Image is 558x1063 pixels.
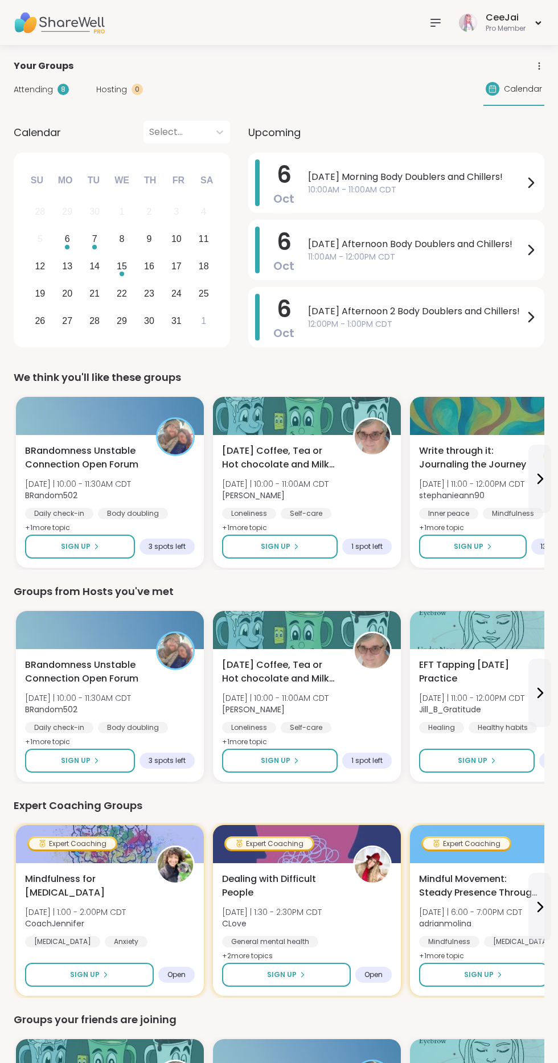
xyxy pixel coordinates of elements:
[308,251,524,263] span: 11:00AM - 12:00PM CDT
[419,508,478,519] div: Inner peace
[222,704,285,715] b: [PERSON_NAME]
[167,970,186,979] span: Open
[191,281,216,306] div: Choose Saturday, October 25th, 2025
[83,255,107,279] div: Choose Tuesday, October 14th, 2025
[14,370,544,385] div: We think you'll like these groups
[419,936,479,947] div: Mindfulness
[419,749,535,773] button: Sign Up
[164,281,188,306] div: Choose Friday, October 24th, 2025
[419,704,481,715] b: Jill_B_Gratitude
[29,838,116,849] div: Expert Coaching
[222,490,285,501] b: [PERSON_NAME]
[267,970,297,980] span: Sign Up
[117,286,127,301] div: 22
[26,198,217,334] div: month 2025-10
[248,125,301,140] span: Upcoming
[25,963,154,987] button: Sign Up
[110,200,134,224] div: Not available Wednesday, October 1st, 2025
[419,872,538,900] span: Mindful Movement: Steady Presence Through Yoga
[137,227,162,252] div: Choose Thursday, October 9th, 2025
[55,255,80,279] div: Choose Monday, October 13th, 2025
[281,722,331,733] div: Self-care
[273,191,294,207] span: Oct
[261,541,290,552] span: Sign Up
[55,309,80,333] div: Choose Monday, October 27th, 2025
[146,204,151,219] div: 2
[110,227,134,252] div: Choose Wednesday, October 8th, 2025
[25,704,77,715] b: BRandom502
[164,309,188,333] div: Choose Friday, October 31st, 2025
[351,756,383,765] span: 1 spot left
[222,478,329,490] span: [DATE] | 10:00 - 11:00AM CDT
[364,970,383,979] span: Open
[273,258,294,274] span: Oct
[486,11,526,24] div: CeeJai
[273,325,294,341] span: Oct
[65,231,70,247] div: 6
[191,309,216,333] div: Choose Saturday, November 1st, 2025
[24,168,50,193] div: Su
[458,756,487,766] span: Sign Up
[89,258,100,274] div: 14
[308,170,524,184] span: [DATE] Morning Body Doublers and Chillers!
[174,204,179,219] div: 3
[35,204,45,219] div: 28
[137,309,162,333] div: Choose Thursday, October 30th, 2025
[70,970,100,980] span: Sign Up
[171,231,182,247] div: 10
[89,313,100,329] div: 28
[201,313,206,329] div: 1
[14,1012,544,1028] div: Groups your friends are joining
[105,936,147,947] div: Anxiety
[35,313,45,329] div: 26
[109,168,134,193] div: We
[38,231,43,247] div: 5
[62,286,72,301] div: 20
[14,84,53,96] span: Attending
[261,756,290,766] span: Sign Up
[171,286,182,301] div: 24
[419,478,524,490] span: [DATE] | 11:00 - 12:00PM CDT
[98,508,168,519] div: Body doubling
[55,281,80,306] div: Choose Monday, October 20th, 2025
[28,200,52,224] div: Not available Sunday, September 28th, 2025
[14,798,544,814] div: Expert Coaching Groups
[164,227,188,252] div: Choose Friday, October 10th, 2025
[62,204,72,219] div: 29
[25,722,93,733] div: Daily check-in
[149,756,186,765] span: 3 spots left
[355,419,390,454] img: Susan
[158,847,193,883] img: CoachJennifer
[454,541,483,552] span: Sign Up
[222,535,338,559] button: Sign Up
[222,508,276,519] div: Loneliness
[222,722,276,733] div: Loneliness
[355,633,390,668] img: Susan
[138,168,163,193] div: Th
[222,444,340,471] span: [DATE] Coffee, Tea or Hot chocolate and Milk Club
[419,658,538,686] span: EFT Tapping [DATE] Practice
[504,83,542,95] span: Calendar
[222,872,340,900] span: Dealing with Difficult People
[61,756,91,766] span: Sign Up
[222,658,340,686] span: [DATE] Coffee, Tea or Hot chocolate and Milk Club
[25,658,143,686] span: BRandomness Unstable Connection Open Forum
[117,313,127,329] div: 29
[486,24,526,34] div: Pro Member
[469,722,537,733] div: Healthy habits
[98,722,168,733] div: Body doubling
[222,906,322,918] span: [DATE] | 1:30 - 2:30PM CDT
[14,125,61,140] span: Calendar
[35,286,45,301] div: 19
[277,159,292,191] span: 6
[171,313,182,329] div: 31
[58,84,69,95] div: 8
[83,309,107,333] div: Choose Tuesday, October 28th, 2025
[110,255,134,279] div: Choose Wednesday, October 15th, 2025
[281,508,331,519] div: Self-care
[419,490,485,501] b: stephanieann90
[83,227,107,252] div: Choose Tuesday, October 7th, 2025
[199,258,209,274] div: 18
[62,258,72,274] div: 13
[419,722,464,733] div: Healing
